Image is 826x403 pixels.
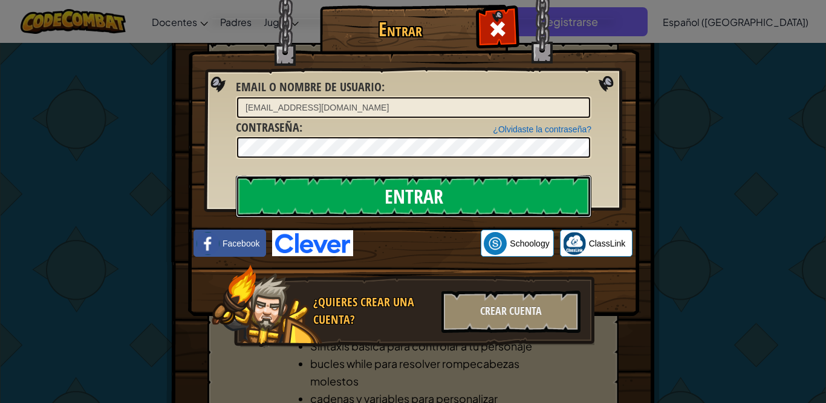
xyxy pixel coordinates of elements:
[484,232,507,255] img: schoology.png
[510,237,549,250] span: Schoology
[236,79,385,96] label: :
[236,175,591,218] input: Entrar
[323,19,477,40] h1: Entrar
[236,119,299,135] span: Contraseña
[272,230,353,256] img: clever-logo-blue.png
[589,237,626,250] span: ClassLink
[223,237,259,250] span: Facebook
[441,291,580,333] div: Crear Cuenta
[353,230,481,257] iframe: Botón de Acceder con Google
[197,232,220,255] img: facebook_small.png
[236,79,382,95] span: Email o Nombre de usuario
[313,294,434,328] div: ¿Quieres crear una cuenta?
[563,232,586,255] img: classlink-logo-small.png
[493,124,591,134] a: ¿Olvidaste la contraseña?
[236,119,302,137] label: :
